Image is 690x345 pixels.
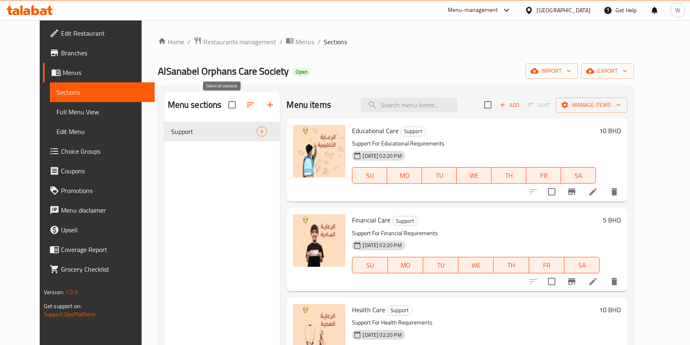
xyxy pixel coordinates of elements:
span: TU [426,259,455,271]
li: / [318,37,320,47]
span: Menu disclaimer [61,205,149,215]
h6: 10 BHD [599,125,621,136]
button: TH [494,257,529,273]
button: MO [388,257,423,273]
span: Add item [496,99,523,111]
button: SA [561,167,596,184]
button: export [581,64,634,79]
nav: breadcrumb [158,36,634,47]
button: FR [529,257,564,273]
div: Support9 [165,122,280,141]
span: Coupons [61,166,149,176]
a: Coverage Report [43,240,155,259]
button: WE [458,257,494,273]
span: W [675,6,680,15]
button: delete [604,182,624,202]
input: search [361,98,458,112]
a: Support.OpsPlatform [44,309,96,320]
span: Support [401,127,426,136]
span: 1.0.0 [65,287,78,297]
a: Menus [286,36,314,47]
img: Educational Care [293,125,345,177]
span: TH [495,170,523,182]
span: Select to update [543,273,560,290]
span: Full Menu View [56,107,149,117]
span: Grocery Checklist [61,264,149,274]
span: Version: [44,287,64,297]
button: SU [352,257,388,273]
span: Select section first [523,99,556,111]
div: items [257,127,267,136]
button: delete [604,272,624,291]
span: Educational Care [352,125,399,137]
span: Manage items [562,100,621,110]
a: Coupons [43,161,155,181]
p: Support For Health Requirements [352,318,596,328]
span: Financial Care [352,214,390,226]
li: / [280,37,282,47]
span: export [588,66,627,76]
span: Menus [63,68,149,77]
span: TH [497,259,525,271]
a: Home [158,37,184,47]
span: Sort sections [241,95,260,115]
span: 9 [257,128,266,136]
li: / [187,37,190,47]
span: [DATE] 02:20 PM [359,241,405,249]
span: TU [425,170,453,182]
span: SA [564,170,593,182]
span: Edit Restaurant [61,28,149,38]
button: TU [422,167,457,184]
a: Sections [50,82,155,102]
span: MO [391,259,420,271]
a: Choice Groups [43,141,155,161]
span: FR [532,259,561,271]
span: Open [292,68,311,75]
img: Financial Care [293,214,345,267]
span: Sections [56,87,149,97]
a: Full Menu View [50,102,155,122]
span: Promotions [61,186,149,195]
span: FR [530,170,558,182]
span: Support [171,127,257,136]
a: Grocery Checklist [43,259,155,279]
span: Support [392,216,417,226]
span: WE [462,259,490,271]
span: MO [390,170,419,182]
span: Get support on: [44,301,81,311]
h2: Menu sections [168,99,222,111]
p: Support For Educational Requirements [352,138,596,149]
button: MO [387,167,422,184]
span: WE [460,170,488,182]
span: Restaurants management [203,37,276,47]
button: Manage items [556,98,627,113]
h6: 10 BHD [599,304,621,315]
h6: 5 BHD [603,214,621,226]
div: Support [400,127,426,136]
span: Choice Groups [61,146,149,156]
button: SA [564,257,600,273]
span: SU [356,170,384,182]
a: Menu disclaimer [43,200,155,220]
button: import [525,64,578,79]
p: Support For Financial Requirements [352,228,600,238]
span: import [532,66,571,76]
div: Support [392,216,418,226]
button: TU [423,257,458,273]
span: Select section [479,96,496,113]
span: Add [498,100,521,110]
span: SA [568,259,596,271]
span: AlSanabel Orphans Care Society [158,62,289,80]
a: Edit menu item [588,187,598,197]
a: Menus [43,63,155,82]
span: Edit Menu [56,127,149,136]
button: WE [457,167,492,184]
span: SU [356,259,384,271]
button: Add [496,99,523,111]
a: Restaurants management [194,36,276,47]
button: Branch-specific-item [562,272,582,291]
button: SU [352,167,387,184]
span: Sections [324,37,347,47]
div: Support [387,306,413,315]
a: Promotions [43,181,155,200]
